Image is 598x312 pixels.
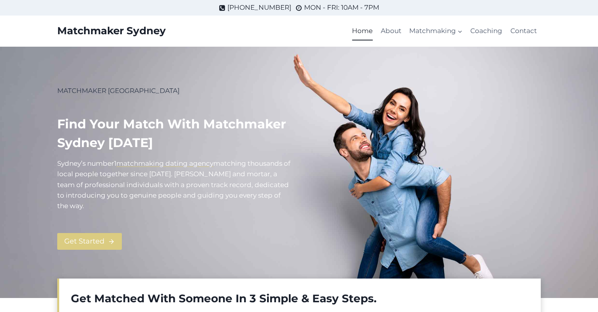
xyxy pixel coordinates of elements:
[114,160,116,167] mark: 1
[57,115,293,152] h1: Find your match with Matchmaker Sydney [DATE]
[57,233,122,250] a: Get Started
[348,22,541,40] nav: Primary
[409,26,463,36] span: Matchmaking
[71,290,529,307] h2: Get Matched With Someone In 3 Simple & Easy Steps.​
[57,25,166,37] a: Matchmaker Sydney
[507,22,541,40] a: Contact
[466,22,506,40] a: Coaching
[116,160,213,167] a: matchmaking dating agency
[57,86,293,96] p: MATCHMAKER [GEOGRAPHIC_DATA]
[213,160,220,167] mark: m
[405,22,466,40] a: Matchmaking
[219,2,291,13] a: [PHONE_NUMBER]
[377,22,405,40] a: About
[304,2,379,13] span: MON - FRI: 10AM - 7PM
[227,2,291,13] span: [PHONE_NUMBER]
[348,22,376,40] a: Home
[64,236,104,247] span: Get Started
[57,158,293,211] p: Sydney’s number atching thousands of local people together since [DATE]. [PERSON_NAME] and mortar...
